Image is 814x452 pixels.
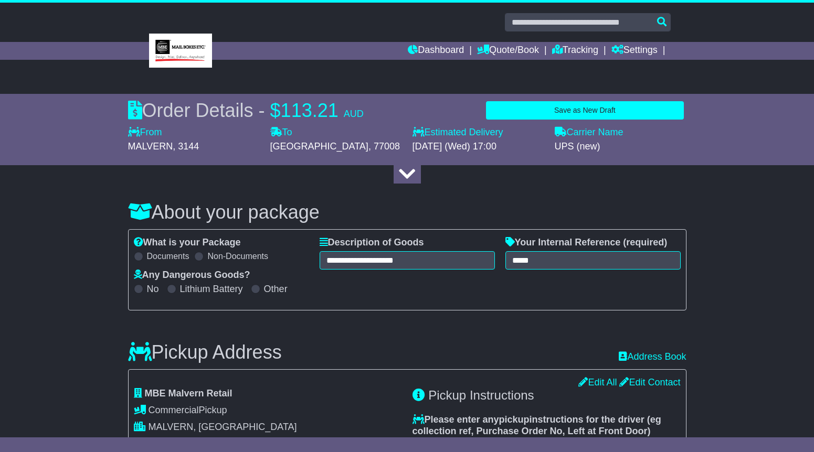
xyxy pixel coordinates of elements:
button: Save as New Draft [486,101,683,120]
a: Edit Contact [619,377,680,388]
span: AUD [344,109,364,119]
label: Carrier Name [555,127,623,138]
span: pickup [499,414,530,425]
span: [GEOGRAPHIC_DATA] [270,141,368,152]
a: Dashboard [408,42,464,60]
label: Estimated Delivery [413,127,544,138]
label: Lithium Battery [180,284,243,295]
a: Edit All [578,377,617,388]
span: Commercial [149,405,199,415]
div: [DATE] (Wed) 17:00 [413,141,544,153]
label: To [270,127,292,138]
label: Please enter any instructions for the driver ( ) [413,414,681,437]
span: eg collection ref, Purchase Order No, Left at Front Door [413,414,661,436]
label: Description of Goods [320,237,424,249]
a: Address Book [619,351,686,363]
label: No [147,284,159,295]
span: Pickup Instructions [428,388,534,402]
label: Documents [147,251,189,261]
h3: About your package [128,202,686,223]
a: Settings [611,42,658,60]
span: MALVERN [128,141,173,152]
span: MBE Malvern Retail [145,388,232,399]
h3: Pickup Address [128,342,282,363]
div: Pickup [134,405,402,416]
a: Tracking [552,42,598,60]
img: MBE Malvern [149,34,212,68]
span: $ [270,100,281,121]
label: What is your Package [134,237,241,249]
label: Non-Documents [207,251,268,261]
span: , 77008 [368,141,400,152]
div: UPS (new) [555,141,686,153]
span: , 3144 [173,141,199,152]
div: Order Details - [128,99,364,122]
label: Your Internal Reference (required) [505,237,668,249]
a: Quote/Book [477,42,539,60]
span: MALVERN, [GEOGRAPHIC_DATA] [149,422,297,432]
label: Other [264,284,288,295]
label: From [128,127,162,138]
label: Any Dangerous Goods? [134,270,250,281]
span: 113.21 [281,100,339,121]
